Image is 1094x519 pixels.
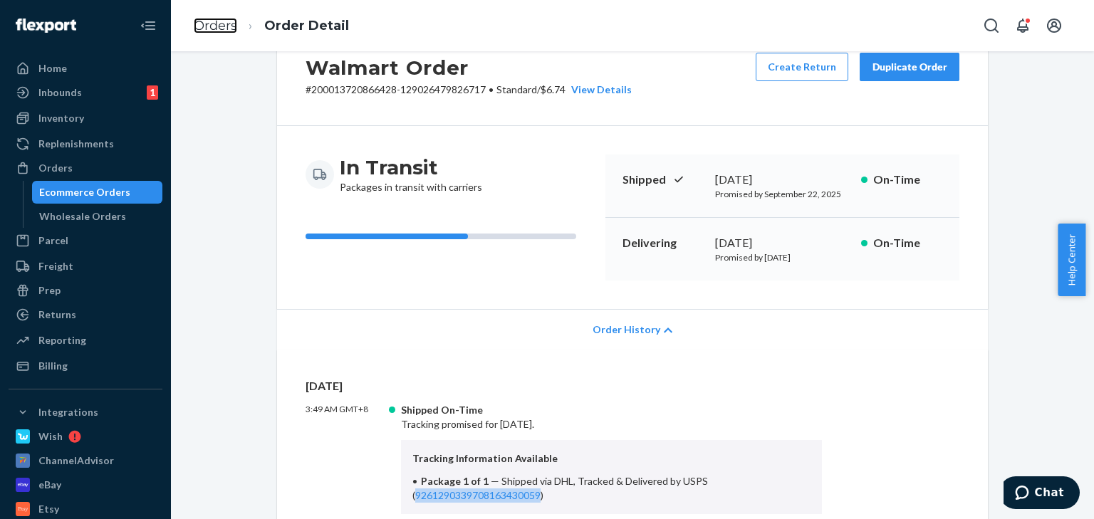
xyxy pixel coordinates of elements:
a: Parcel [9,229,162,252]
p: Tracking Information Available [412,451,811,466]
a: Inbounds1 [9,81,162,104]
div: Integrations [38,405,98,419]
span: Standard [496,83,537,95]
div: Prep [38,283,61,298]
button: Open account menu [1040,11,1068,40]
button: Create Return [756,53,848,81]
a: Billing [9,355,162,377]
a: Inventory [9,107,162,130]
a: Orders [194,18,237,33]
a: Prep [9,279,162,302]
p: On-Time [873,235,942,251]
span: Shipped via DHL, Tracked & Delivered by USPS ( ) [412,475,708,501]
span: Order History [593,323,660,337]
h3: In Transit [340,154,482,180]
div: Parcel [38,234,68,248]
span: — [491,475,499,487]
a: eBay [9,473,162,496]
div: Inventory [38,111,84,125]
p: On-Time [873,172,942,188]
div: Returns [38,308,76,322]
img: Flexport logo [16,19,76,33]
h2: Walmart Order [306,53,632,83]
button: Open notifications [1009,11,1037,40]
div: Shipped On-Time [401,403,822,417]
p: # 200013720866428-129026479826717 / $6.74 [306,83,632,97]
div: Wholesale Orders [39,209,126,224]
div: Reporting [38,333,86,347]
div: Orders [38,161,73,175]
div: [DATE] [715,172,850,188]
div: Tracking promised for [DATE]. [401,403,822,514]
div: Replenishments [38,137,114,151]
div: Home [38,61,67,75]
span: • [489,83,494,95]
p: Promised by September 22, 2025 [715,188,850,200]
p: 3:49 AM GMT+8 [306,403,390,514]
a: Replenishments [9,132,162,155]
div: Packages in transit with carriers [340,154,482,194]
a: ChannelAdvisor [9,449,162,472]
a: 9261290339708163430059 [415,489,541,501]
div: Inbounds [38,85,82,100]
a: Ecommerce Orders [32,181,163,204]
button: Close Navigation [134,11,162,40]
a: Home [9,57,162,80]
div: Wish [38,429,63,444]
a: Returns [9,303,162,326]
div: Billing [38,359,68,373]
div: Etsy [38,502,59,516]
button: View Details [566,83,632,97]
div: eBay [38,478,61,492]
a: Orders [9,157,162,179]
p: Shipped [622,172,704,188]
iframe: Opens a widget where you can chat to one of our agents [1004,476,1080,512]
a: Freight [9,255,162,278]
button: Help Center [1058,224,1085,296]
a: Wholesale Orders [32,205,163,228]
a: Order Detail [264,18,349,33]
button: Open Search Box [977,11,1006,40]
p: Delivering [622,235,704,251]
div: Ecommerce Orders [39,185,130,199]
div: ChannelAdvisor [38,454,114,468]
a: Wish [9,425,162,448]
div: Duplicate Order [872,60,947,74]
p: Promised by [DATE] [715,251,850,263]
span: Package 1 of 1 [421,475,489,487]
p: [DATE] [306,378,959,394]
button: Integrations [9,401,162,424]
a: Reporting [9,329,162,352]
ol: breadcrumbs [182,5,360,47]
button: Duplicate Order [860,53,959,81]
div: 1 [147,85,158,100]
div: Freight [38,259,73,273]
div: [DATE] [715,235,850,251]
